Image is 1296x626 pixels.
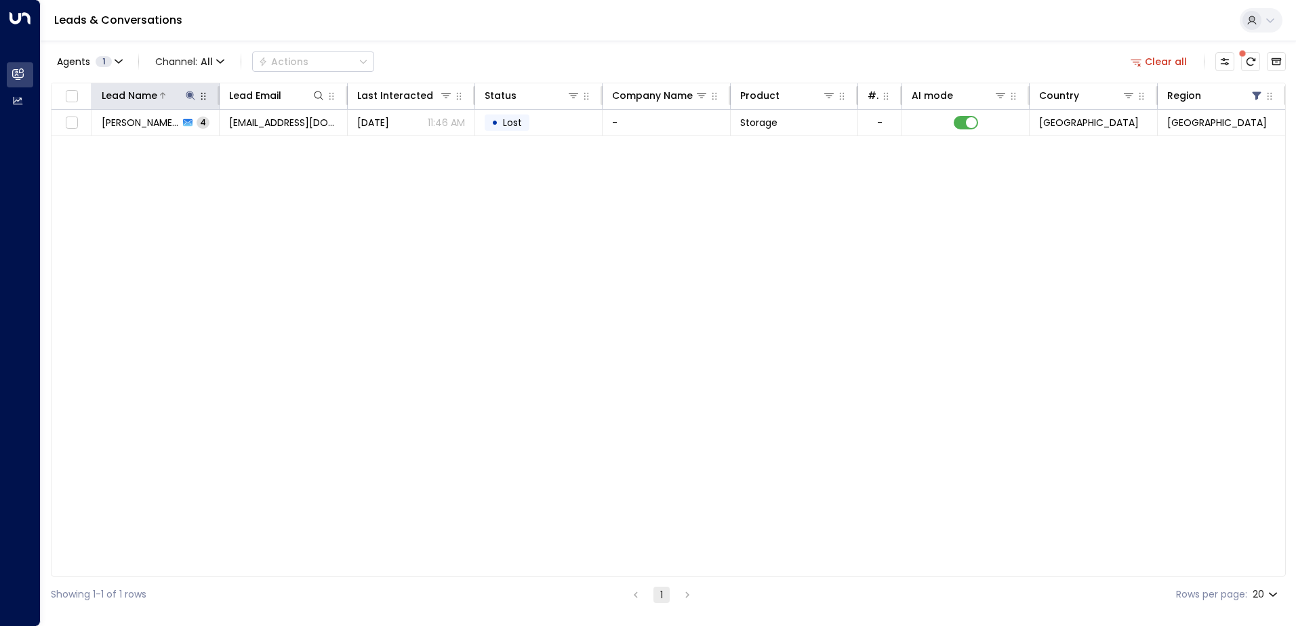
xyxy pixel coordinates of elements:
[1167,87,1263,104] div: Region
[57,57,90,66] span: Agents
[1125,52,1193,71] button: Clear all
[150,52,230,71] span: Channel:
[1241,52,1260,71] span: There are new threads available. Refresh the grid to view the latest updates.
[63,114,80,131] span: Toggle select row
[1267,52,1286,71] button: Archived Leads
[201,56,213,67] span: All
[868,87,892,104] div: # of people
[868,87,878,104] div: # of people
[229,87,281,104] div: Lead Email
[63,88,80,105] span: Toggle select all
[877,116,883,129] div: -
[428,116,465,129] p: 11:46 AM
[740,116,777,129] span: Storage
[612,87,708,104] div: Company Name
[229,116,337,129] span: lifestylemedicinelover@gmail.com
[740,87,836,104] div: Product
[102,116,179,129] span: Ann Jo
[653,587,670,603] button: page 1
[1167,116,1267,129] span: Shropshire
[229,87,325,104] div: Lead Email
[357,116,389,129] span: Oct 01, 2025
[96,56,112,67] span: 1
[197,117,209,128] span: 4
[491,111,498,134] div: •
[627,586,696,603] nav: pagination navigation
[54,12,182,28] a: Leads & Conversations
[252,51,374,72] div: Button group with a nested menu
[485,87,517,104] div: Status
[1039,87,1135,104] div: Country
[252,51,374,72] button: Actions
[1167,87,1201,104] div: Region
[1176,587,1247,602] label: Rows per page:
[740,87,779,104] div: Product
[912,87,953,104] div: AI mode
[912,87,1007,104] div: AI mode
[603,110,730,135] td: -
[51,52,127,71] button: Agents1
[102,87,197,104] div: Lead Name
[503,116,522,129] span: Lost
[485,87,580,104] div: Status
[1215,52,1234,71] button: Customize
[612,87,693,104] div: Company Name
[1039,87,1079,104] div: Country
[357,87,433,104] div: Last Interacted
[102,87,157,104] div: Lead Name
[51,587,146,602] div: Showing 1-1 of 1 rows
[258,56,308,68] div: Actions
[1253,585,1280,604] div: 20
[1039,116,1139,129] span: United Kingdom
[150,52,230,71] button: Channel:All
[357,87,453,104] div: Last Interacted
